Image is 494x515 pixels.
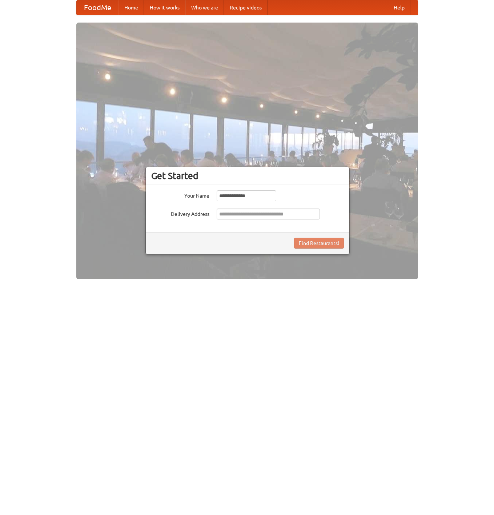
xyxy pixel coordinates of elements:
[224,0,268,15] a: Recipe videos
[119,0,144,15] a: Home
[77,0,119,15] a: FoodMe
[185,0,224,15] a: Who we are
[151,170,344,181] h3: Get Started
[144,0,185,15] a: How it works
[151,209,209,218] label: Delivery Address
[151,190,209,199] label: Your Name
[294,238,344,249] button: Find Restaurants!
[388,0,410,15] a: Help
